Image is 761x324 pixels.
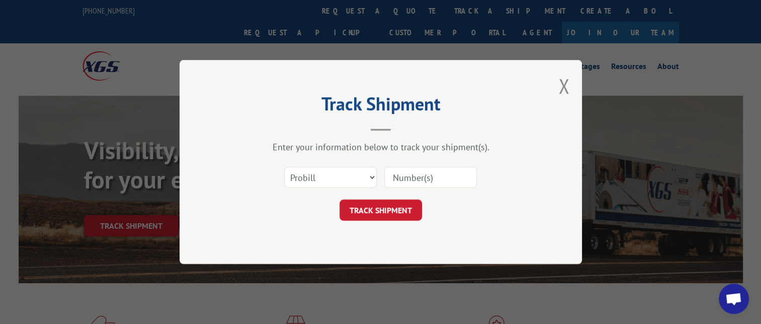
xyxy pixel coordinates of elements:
div: Open chat [719,284,749,314]
button: TRACK SHIPMENT [340,200,422,221]
h2: Track Shipment [230,97,532,116]
button: Close modal [558,73,569,99]
input: Number(s) [384,167,477,188]
div: Enter your information below to track your shipment(s). [230,141,532,153]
